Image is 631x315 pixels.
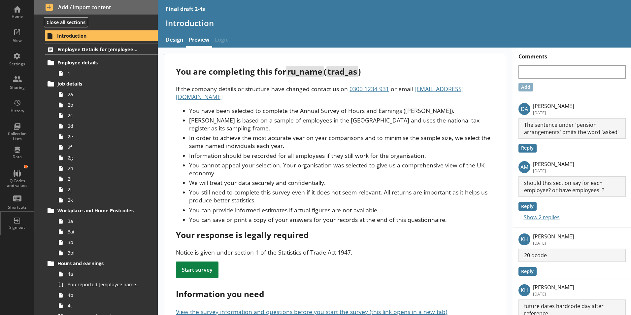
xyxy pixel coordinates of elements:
a: 4b [55,290,158,300]
div: Collection Lists [6,131,29,141]
li: Job details2a2b2c2d2e2f2g2h2i2j2k [48,79,158,205]
li: You still need to complete this survey even if it does not seem relevant. All returns are importa... [189,188,494,204]
button: Close all sections [44,17,88,27]
p: [PERSON_NAME] [533,284,574,291]
h1: Introduction [166,18,623,28]
a: Workplace and Home Postcodes [45,205,158,216]
span: 2a [68,91,141,97]
li: You have been selected to complete the Annual Survey of Hours and Earnings ([PERSON_NAME]). [189,107,494,115]
span: Employee Details for [employee_name] [57,46,138,52]
span: 2b [68,102,141,108]
a: 2d [55,121,158,131]
span: Introduction [57,33,138,39]
button: Reply [518,202,537,211]
li: We will treat your data securely and confidentially. [189,179,494,187]
span: 2j [68,186,141,192]
a: 3bi [55,248,158,258]
a: Employee details [45,57,158,68]
span: 2k [68,197,141,203]
li: You can provide informed estimates if actual figures are not available. [189,206,494,214]
p: AM [518,161,530,173]
a: 2a [55,89,158,100]
div: Notice is given under section 1 of the Statistics of Trade Act 1947. [176,248,494,256]
a: 2h [55,163,158,174]
span: ru_name [286,66,323,77]
a: Employee Details for [employee_name] [45,44,158,55]
span: 3ai [68,228,141,235]
a: 2c [55,110,158,121]
p: KH [518,233,530,245]
li: Information should be recorded for all employees if they still work for the organisation. [189,152,494,159]
span: 2c [68,112,141,119]
p: [DATE] [533,168,574,174]
a: 1 [55,68,158,79]
span: 0300 1234 931 [349,85,389,93]
span: 3bi [68,250,141,256]
a: Preview [186,33,212,48]
a: 2j [55,184,158,195]
a: 2b [55,100,158,110]
p: [PERSON_NAME] [533,233,574,240]
div: Sharing [6,85,29,90]
span: Logic [212,33,231,48]
span: You reported [employee name]'s pay period that included [Reference Date] to be [Untitled answer].... [68,281,141,288]
a: 2i [55,174,158,184]
span: 2d [68,123,141,129]
a: Hours and earnings [45,258,158,269]
div: Start survey [176,262,218,278]
a: Job details [45,79,158,89]
button: Reply [518,267,537,276]
p: [PERSON_NAME] [533,102,574,110]
div: Settings [6,61,29,67]
div: Data [6,154,29,159]
a: 3b [55,237,158,248]
a: 2k [55,195,158,205]
li: You cannot appeal your selection. Your organisation was selected to give us a comprehensive view ... [189,161,494,177]
span: 3b [68,239,141,245]
div: View [6,38,29,43]
p: 20 qcode [518,249,626,262]
span: 4c [68,302,141,309]
span: Workplace and Home Postcodes [57,207,138,214]
div: Shortcuts [6,205,29,210]
span: Job details [57,81,138,87]
span: Employee details [57,59,138,66]
span: trad_as [326,66,358,77]
li: You can save or print a copy of your answers for your records at the end of this questionnaire. [189,216,494,224]
p: [DATE] [533,110,574,116]
li: In order to achieve the most accurate year on year comparisons and to minimise the sample size, w... [189,134,494,150]
p: should this section say for each employee? or have employees' ? [518,176,626,197]
div: You are completing this for ( ) [176,66,494,77]
span: Add / import content [46,4,147,11]
p: [PERSON_NAME] [533,160,574,168]
a: 2g [55,153,158,163]
p: DA [518,103,530,115]
li: Employee details1 [48,57,158,79]
button: Show 2 replies [518,213,560,222]
span: 2h [68,165,141,171]
a: Introduction [45,30,158,41]
div: Sign out [6,225,29,230]
a: 2f [55,142,158,153]
span: [EMAIL_ADDRESS][DOMAIN_NAME] [176,85,464,101]
span: 2i [68,176,141,182]
button: Reply [518,144,537,153]
a: 3ai [55,227,158,237]
div: Your response is legally required [176,229,494,240]
div: Final draft 2-4s [166,5,205,13]
p: [DATE] [533,291,574,297]
a: 3a [55,216,158,227]
li: [PERSON_NAME] is based on a sample of employees in the [GEOGRAPHIC_DATA] and uses the national ta... [189,116,494,132]
span: 1 [68,70,141,76]
a: 2e [55,131,158,142]
span: 2f [68,144,141,150]
span: 4a [68,271,141,277]
a: 4a [55,269,158,279]
a: 4c [55,300,158,311]
div: Home [6,14,29,19]
span: 2g [68,155,141,161]
span: Hours and earnings [57,260,138,266]
a: You reported [employee name]'s pay period that included [Reference Date] to be [Untitled answer].... [55,279,158,290]
p: The sentence under 'pension arrangements' omits the word 'asked' [518,118,626,139]
p: KH [518,284,530,296]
